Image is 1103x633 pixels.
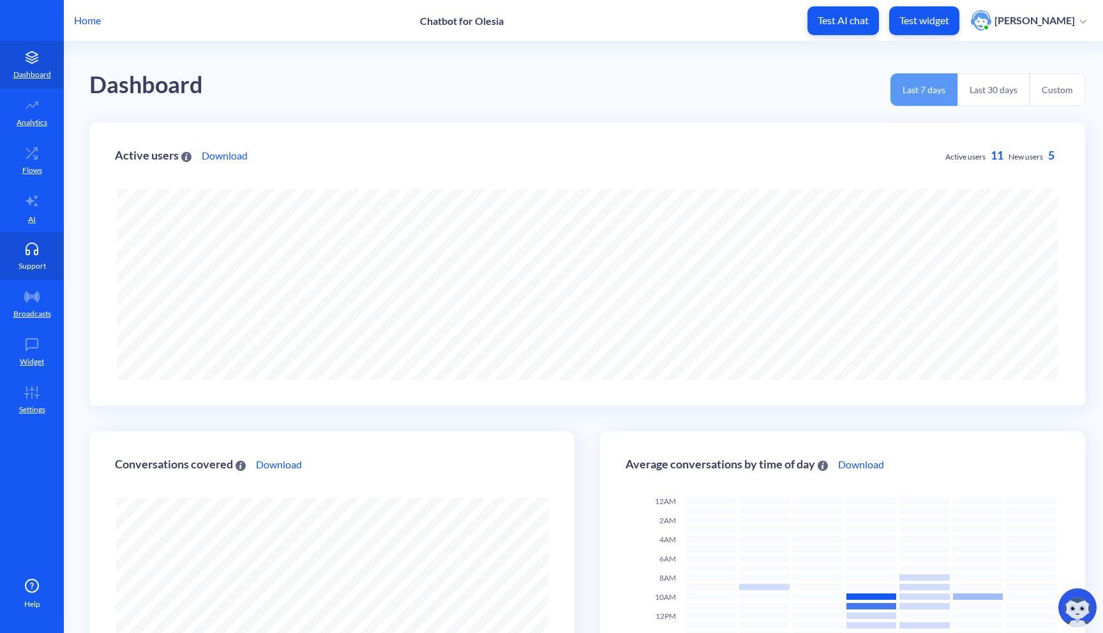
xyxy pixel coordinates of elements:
p: Test widget [899,14,949,27]
div: Active users [115,149,191,161]
p: Chatbot for Olesia [420,15,504,27]
span: 11 [991,148,1003,162]
p: Test AI chat [818,14,869,27]
button: Custom [1030,73,1085,106]
a: Download [202,148,248,163]
p: Analytics [17,117,47,128]
span: 6AM [659,554,676,563]
p: [PERSON_NAME] [994,13,1075,27]
p: Settings [19,404,45,415]
button: Last 7 days [890,73,957,106]
a: Download [838,457,884,472]
div: Dashboard [89,67,203,103]
button: Test AI chat [807,6,879,35]
div: Conversations covered [115,458,246,470]
span: Help [24,599,40,610]
p: Support [19,260,46,272]
span: 8AM [659,573,676,583]
p: Widget [20,356,44,368]
p: Flows [22,165,42,176]
a: Download [256,457,302,472]
span: 12AM [655,496,676,506]
span: 10AM [655,592,676,602]
p: AI [28,214,36,225]
button: Last 30 days [957,73,1030,106]
button: user photo[PERSON_NAME] [964,9,1093,32]
div: Average conversations by time of day [626,458,828,470]
span: 12PM [656,611,676,621]
span: 5 [1048,148,1054,162]
img: copilot-icon.svg [1058,588,1097,627]
p: Broadcasts [13,308,51,320]
span: Active users [945,152,986,161]
p: Dashboard [13,69,51,80]
img: user photo [971,10,991,31]
p: Home [74,13,101,28]
button: Test widget [889,6,959,35]
span: 2AM [659,516,676,525]
span: New users [1009,152,1043,161]
span: 4AM [659,535,676,544]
